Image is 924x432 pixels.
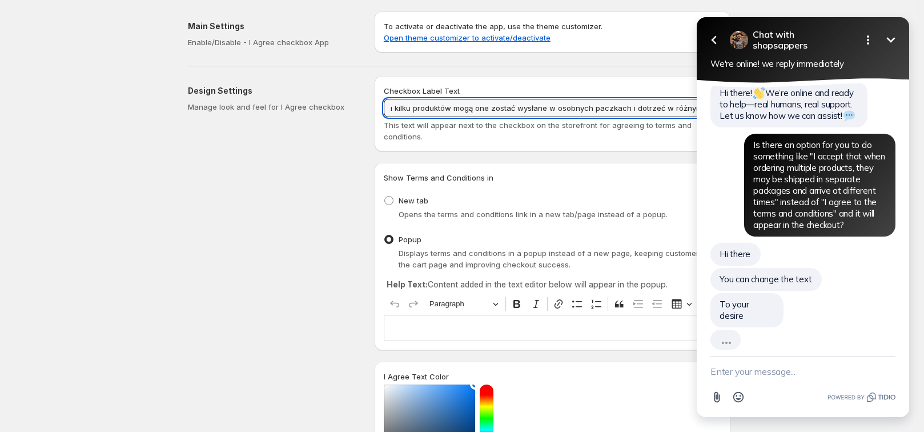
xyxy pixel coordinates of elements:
[71,29,170,51] h2: shopsappers
[38,249,69,259] span: Hi there
[46,386,67,408] button: Open Emoji picker
[384,21,721,43] p: To activate or deactivate the app, use the theme customizer.
[384,86,460,95] span: Checkbox Label Text
[424,295,503,313] button: Paragraph, Heading
[384,33,551,42] a: Open theme customizer to activate/deactivate
[162,110,173,122] img: 💬
[24,386,46,408] button: Attach file button
[384,293,721,315] div: Editor toolbar
[146,390,214,404] a: Powered by Tidio.
[38,274,130,285] span: You can change the text
[399,210,668,219] span: Opens the terms and conditions link in a new tab/page instead of a popup.
[399,249,714,269] span: Displays terms and conditions in a popup instead of a new page, keeping customers on the cart pag...
[384,121,692,141] span: This text will appear next to the checkbox on the storefront for agreeing to terms and conditions.
[71,139,203,230] span: Is there an option for you to do something like "I accept that when ordering multiple products, t...
[399,235,421,244] span: Popup
[384,371,449,382] label: I Agree Text Color
[38,299,67,321] span: To your desire
[29,357,214,386] textarea: New message
[188,101,356,113] p: Manage look and feel for I Agree checkbox
[198,29,220,51] button: Minimize
[29,58,162,69] span: We're online! we reply immediately
[71,29,170,40] span: Chat with
[188,21,356,32] h2: Main Settings
[175,29,198,51] button: Open options
[429,297,489,311] span: Paragraph
[71,87,83,99] img: 👋
[387,279,428,289] strong: Help Text:
[188,85,356,97] h2: Design Settings
[387,279,718,290] p: Content added in the text editor below will appear in the popup.
[188,37,356,48] p: Enable/Disable - I Agree checkbox App
[38,87,174,121] span: Hi there! We’re online and ready to help—real humans, real support. Let us know how we can assist!
[399,196,428,205] span: New tab
[384,173,493,182] span: Show Terms and Conditions in
[384,315,721,341] div: Editor editing area: main. Press Alt+0 for help.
